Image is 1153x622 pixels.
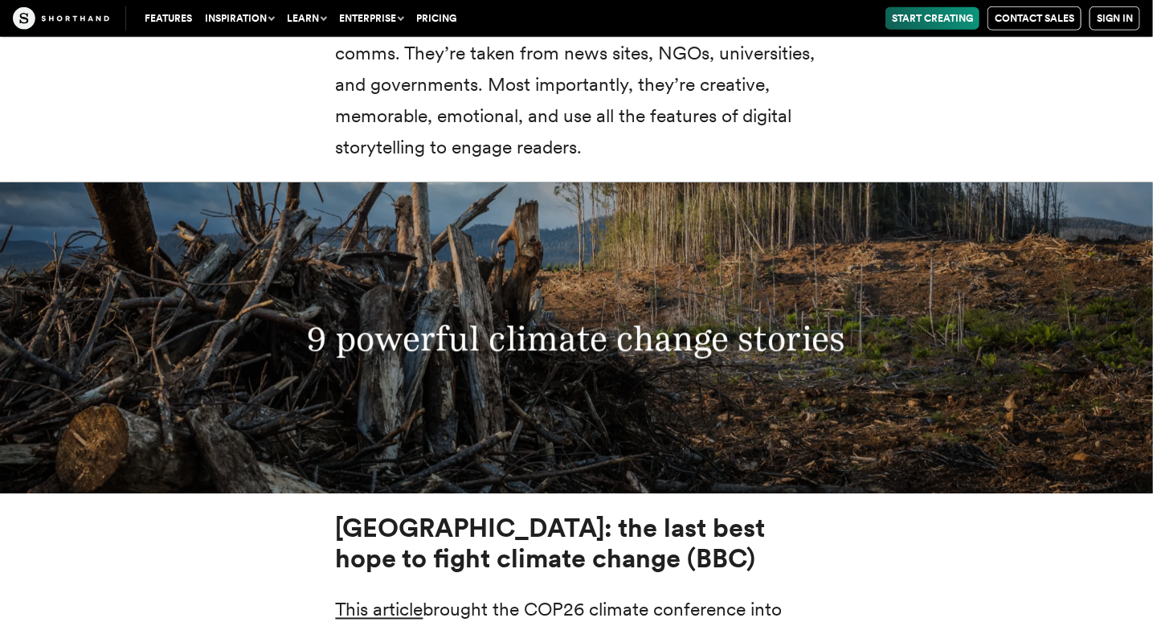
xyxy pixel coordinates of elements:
a: Pricing [410,7,463,30]
h3: 9 powerful climate change stories [191,317,963,358]
button: Enterprise [333,7,410,30]
strong: [GEOGRAPHIC_DATA]: the last best hope to fight climate change (BBC) [336,512,766,575]
a: Sign in [1090,6,1140,31]
img: The Craft [13,7,109,30]
a: Features [138,7,198,30]
a: Start Creating [885,7,979,30]
a: Contact Sales [987,6,1081,31]
button: Inspiration [198,7,280,30]
a: This article [336,599,423,621]
button: Learn [280,7,333,30]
